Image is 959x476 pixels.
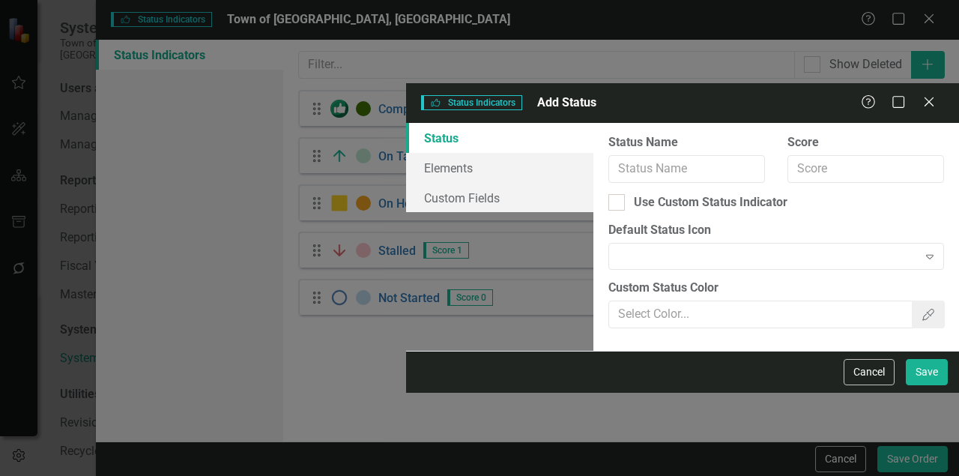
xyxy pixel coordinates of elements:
span: Status Indicators [421,95,522,110]
input: Score [787,155,944,183]
label: Status Name [608,134,765,151]
a: Status [406,123,593,153]
label: Score [787,134,944,151]
button: Save [906,359,948,385]
input: Select Color... [608,301,913,328]
div: Use Custom Status Indicator [634,194,787,211]
button: Cancel [844,359,895,385]
span: Add Status [537,95,596,109]
a: Elements [406,153,593,183]
label: Custom Status Color [608,280,944,297]
label: Default Status Icon [608,222,944,239]
a: Custom Fields [406,183,593,213]
input: Status Name [608,155,765,183]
